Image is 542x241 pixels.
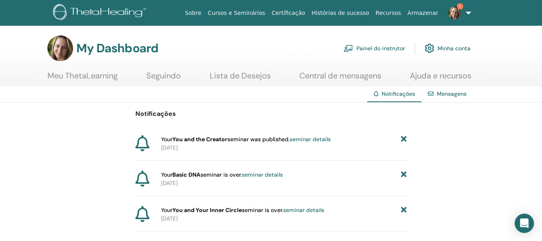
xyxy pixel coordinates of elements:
[448,6,461,19] img: default.jpg
[47,35,73,61] img: default.jpg
[53,4,149,22] img: logo.png
[344,45,353,52] img: chalkboard-teacher.svg
[290,136,331,143] a: seminar details
[242,171,283,178] a: seminar details
[161,179,406,187] p: [DATE]
[76,41,158,56] h3: My Dashboard
[410,71,471,87] a: Ajuda e recursos
[404,6,441,21] a: Armazenar
[161,171,283,179] span: Your seminar is over.
[299,71,381,87] a: Central de mensagens
[172,206,242,214] strong: You and Your Inner Circle
[172,136,227,143] strong: You and the Creator
[161,135,331,144] span: Your seminar was published.
[382,90,415,97] span: Notificações
[283,206,324,214] a: seminar details
[437,90,466,97] a: Mensagens
[172,171,200,178] strong: Basic DNA
[425,39,470,57] a: Minha conta
[182,6,205,21] a: Sobre
[161,206,324,214] span: Your seminar is over.
[309,6,372,21] a: Histórias de sucesso
[146,71,181,87] a: Seguindo
[205,6,268,21] a: Cursos e Seminários
[425,41,434,55] img: cog.svg
[268,6,308,21] a: Certificação
[161,214,406,223] p: [DATE]
[47,71,118,87] a: Meu ThetaLearning
[344,39,405,57] a: Painel do instrutor
[135,109,407,119] p: Notificações
[457,3,463,10] span: 1
[372,6,404,21] a: Recursos
[515,214,534,233] div: Open Intercom Messenger
[161,144,406,152] p: [DATE]
[210,71,271,87] a: Lista de Desejos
